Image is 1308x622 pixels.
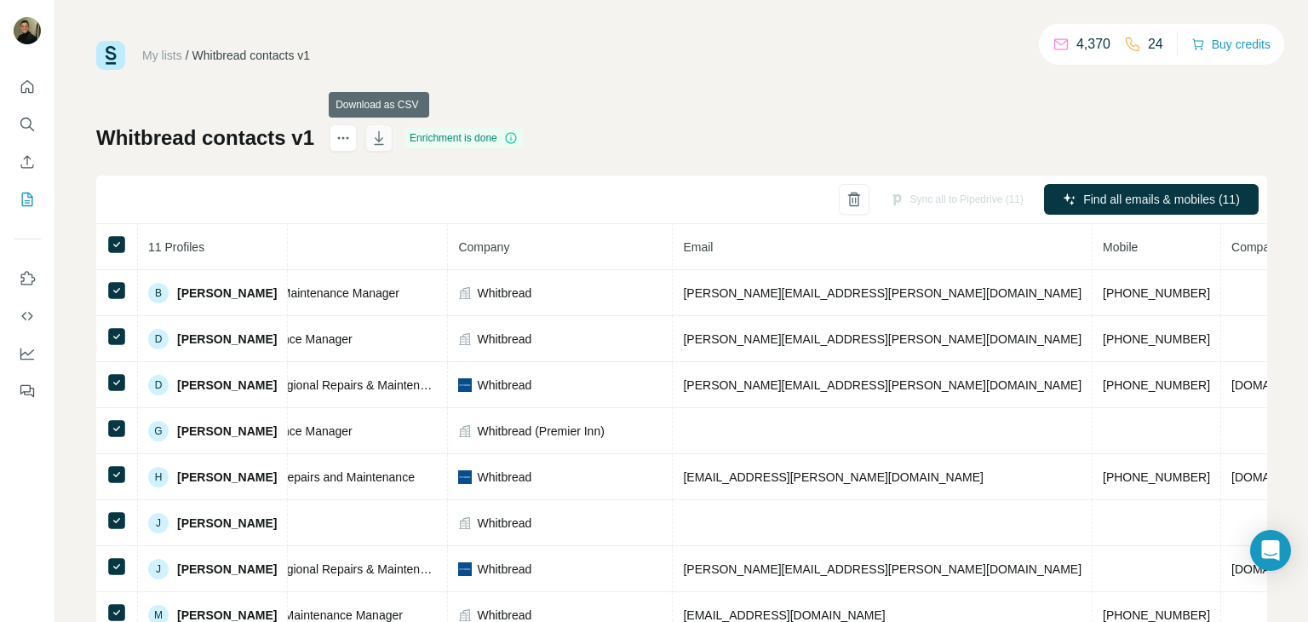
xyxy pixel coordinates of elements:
div: D [148,329,169,349]
span: Senior Regional Repairs & Maintenance Manager [233,378,496,392]
span: Maintenance Manager [233,424,352,438]
p: 4,370 [1076,34,1110,55]
span: Whitbread [477,561,531,578]
span: [PHONE_NUMBER] [1103,332,1210,346]
span: [PERSON_NAME] [177,469,277,486]
div: B [148,283,169,303]
span: Head of Repairs and Maintenance [233,470,414,484]
button: My lists [14,184,41,215]
span: Whitbread [477,377,531,394]
span: National Maintenance Manager [233,286,399,300]
span: [EMAIL_ADDRESS][PERSON_NAME][DOMAIN_NAME] [683,470,983,484]
span: Company [458,240,509,254]
span: [PERSON_NAME][EMAIL_ADDRESS][PERSON_NAME][DOMAIN_NAME] [683,286,1081,300]
button: Dashboard [14,338,41,369]
img: Surfe Logo [96,41,125,70]
span: Email [683,240,713,254]
a: My lists [142,49,182,62]
div: Open Intercom Messenger [1250,530,1291,571]
img: company-logo [458,470,472,484]
span: Senior Regional Repairs & Maintenance Manager [233,562,496,576]
span: [PERSON_NAME][EMAIL_ADDRESS][PERSON_NAME][DOMAIN_NAME] [683,562,1081,576]
span: [PERSON_NAME] [177,561,277,578]
button: Buy credits [1191,32,1271,56]
span: [EMAIL_ADDRESS][DOMAIN_NAME] [683,608,885,622]
button: Search [14,109,41,140]
div: J [148,513,169,533]
span: [PHONE_NUMBER] [1103,286,1210,300]
div: J [148,559,169,579]
img: company-logo [458,378,472,392]
span: [PERSON_NAME] [177,377,277,394]
span: [PERSON_NAME] [177,515,277,532]
span: Maintenance Manager [233,332,352,346]
span: Whitbread [477,285,531,302]
h1: Whitbread contacts v1 [96,124,314,152]
button: Use Surfe on LinkedIn [14,263,41,294]
span: [PERSON_NAME] [177,423,277,440]
button: Quick start [14,72,41,102]
div: H [148,467,169,487]
div: Enrichment is done [404,128,523,148]
button: Feedback [14,376,41,406]
span: 11 Profiles [148,240,204,254]
button: Enrich CSV [14,147,41,177]
p: 24 [1148,34,1163,55]
span: [PHONE_NUMBER] [1103,470,1210,484]
div: G [148,421,169,441]
img: Avatar [14,17,41,44]
span: [PHONE_NUMBER] [1103,378,1210,392]
span: Find all emails & mobiles (11) [1083,191,1240,208]
button: actions [330,124,357,152]
div: D [148,375,169,395]
li: / [186,47,189,64]
span: Whitbread (Premier Inn) [477,423,604,440]
button: Find all emails & mobiles (11) [1044,184,1259,215]
button: Use Surfe API [14,301,41,331]
span: [PERSON_NAME][EMAIL_ADDRESS][PERSON_NAME][DOMAIN_NAME] [683,332,1081,346]
div: Whitbread contacts v1 [192,47,311,64]
span: Whitbread [477,515,531,532]
img: company-logo [458,562,472,576]
span: [PERSON_NAME] [177,285,277,302]
span: Mobile [1103,240,1138,254]
span: Whitbread [477,331,531,348]
span: [PERSON_NAME][EMAIL_ADDRESS][PERSON_NAME][DOMAIN_NAME] [683,378,1081,392]
span: Whitbread [477,469,531,486]
span: Regional Maintenance Manager [233,608,402,622]
span: [PHONE_NUMBER] [1103,608,1210,622]
span: [PERSON_NAME] [177,331,277,348]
